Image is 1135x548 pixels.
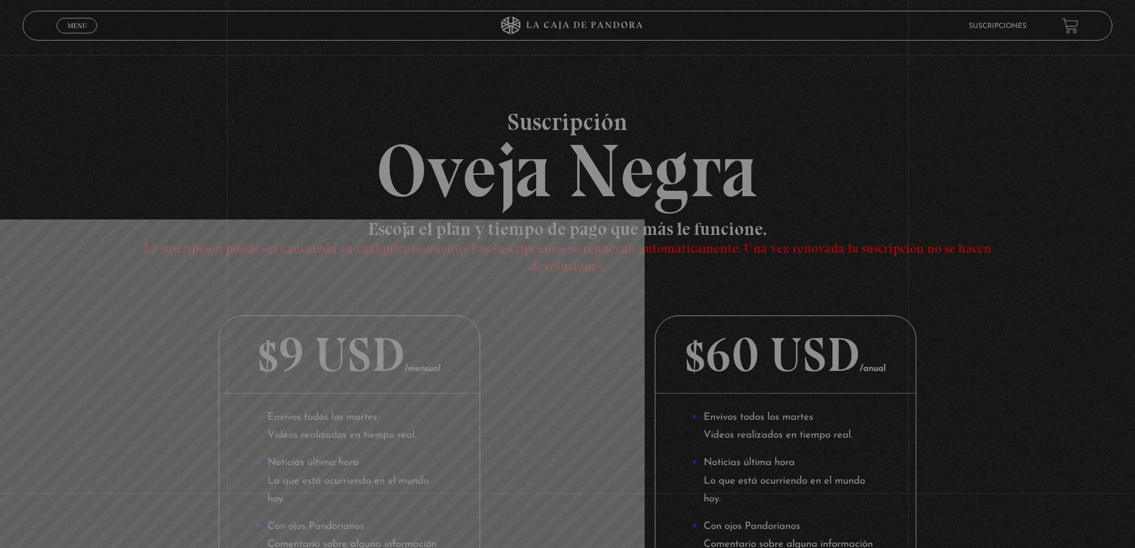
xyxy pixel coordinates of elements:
[405,364,441,373] span: /mensual
[256,454,443,509] li: Noticias última hora Lo que está ocurriendo en el mundo hoy.
[144,240,991,274] span: La suscripción puede ser cancelada en cualquier momento. Las suscripciones se renuevan automática...
[692,454,879,509] li: Noticias última hora Lo que está ocurriendo en el mundo hoy.
[860,364,886,373] span: /anual
[256,408,443,445] li: Envivos todos los martes Videos realizados en tiempo real.
[692,408,879,445] li: Envivos todos los martes Videos realizados en tiempo real.
[23,110,1112,208] h2: Oveja Negra
[655,316,916,394] p: $60 USD
[219,316,480,394] p: $9 USD
[132,220,1003,274] h3: Escoja el plan y tiempo de pago que más le funcione.
[23,110,1112,134] span: Suscripción
[63,32,91,41] span: Cerrar
[1062,18,1078,34] a: View your shopping cart
[67,22,87,29] span: Menu
[969,23,1027,30] a: Suscripciones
